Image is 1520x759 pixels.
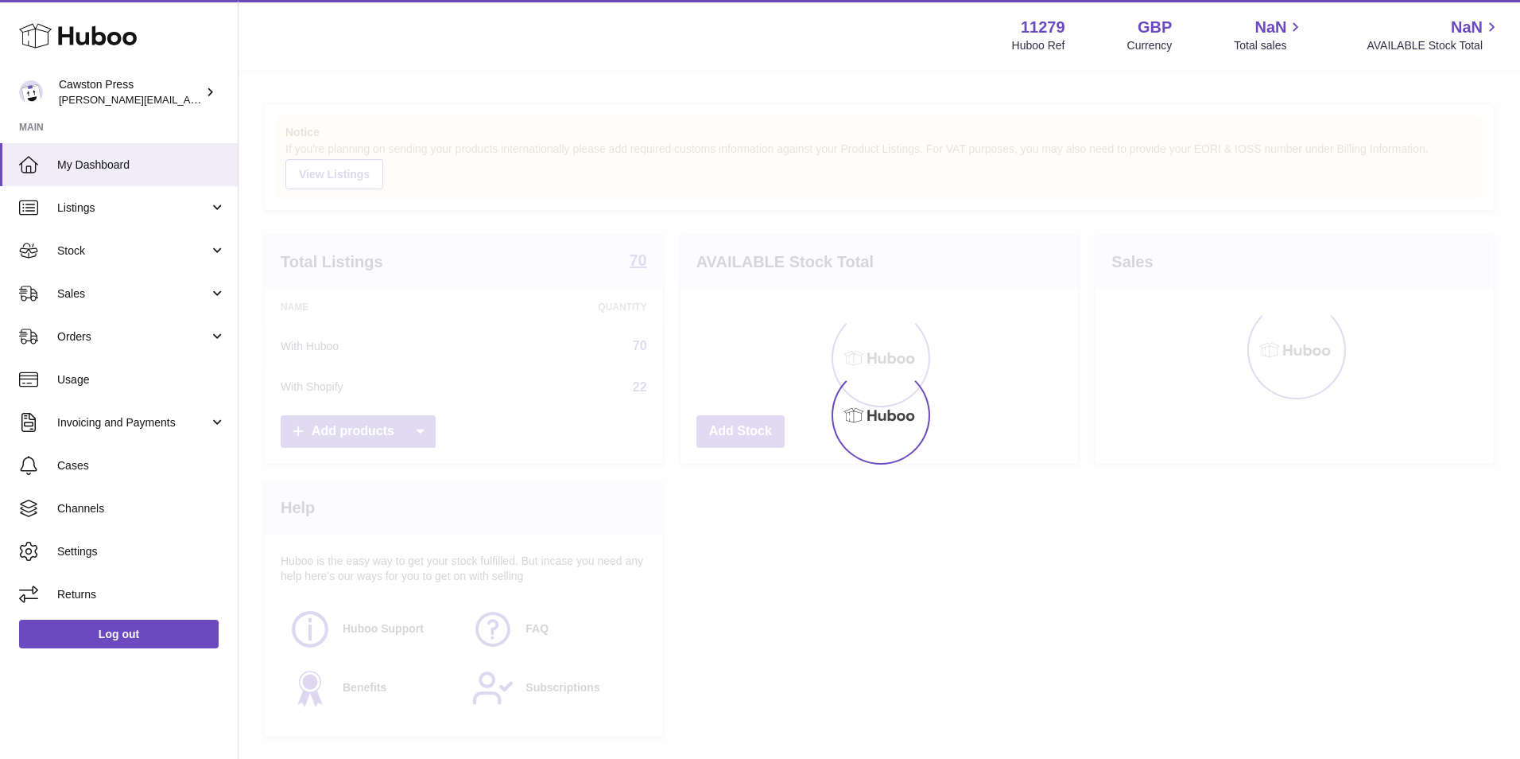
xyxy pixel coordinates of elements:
span: Listings [57,200,209,216]
span: NaN [1254,17,1286,38]
span: AVAILABLE Stock Total [1367,38,1501,53]
span: My Dashboard [57,158,226,173]
span: Channels [57,501,226,516]
span: Settings [57,544,226,559]
a: NaN AVAILABLE Stock Total [1367,17,1501,53]
span: Returns [57,587,226,602]
span: Cases [57,458,226,473]
a: NaN Total sales [1234,17,1305,53]
div: Currency [1127,38,1173,53]
strong: 11279 [1021,17,1065,38]
span: NaN [1451,17,1483,38]
img: thomas.carson@cawstonpress.com [19,80,43,104]
span: Orders [57,329,209,344]
a: Log out [19,620,219,648]
span: [PERSON_NAME][EMAIL_ADDRESS][PERSON_NAME][DOMAIN_NAME] [59,93,404,106]
div: Cawston Press [59,77,202,107]
span: Total sales [1234,38,1305,53]
span: Invoicing and Payments [57,415,209,430]
span: Stock [57,243,209,259]
span: Sales [57,286,209,302]
div: Huboo Ref [1012,38,1065,53]
strong: GBP [1138,17,1172,38]
span: Usage [57,372,226,387]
